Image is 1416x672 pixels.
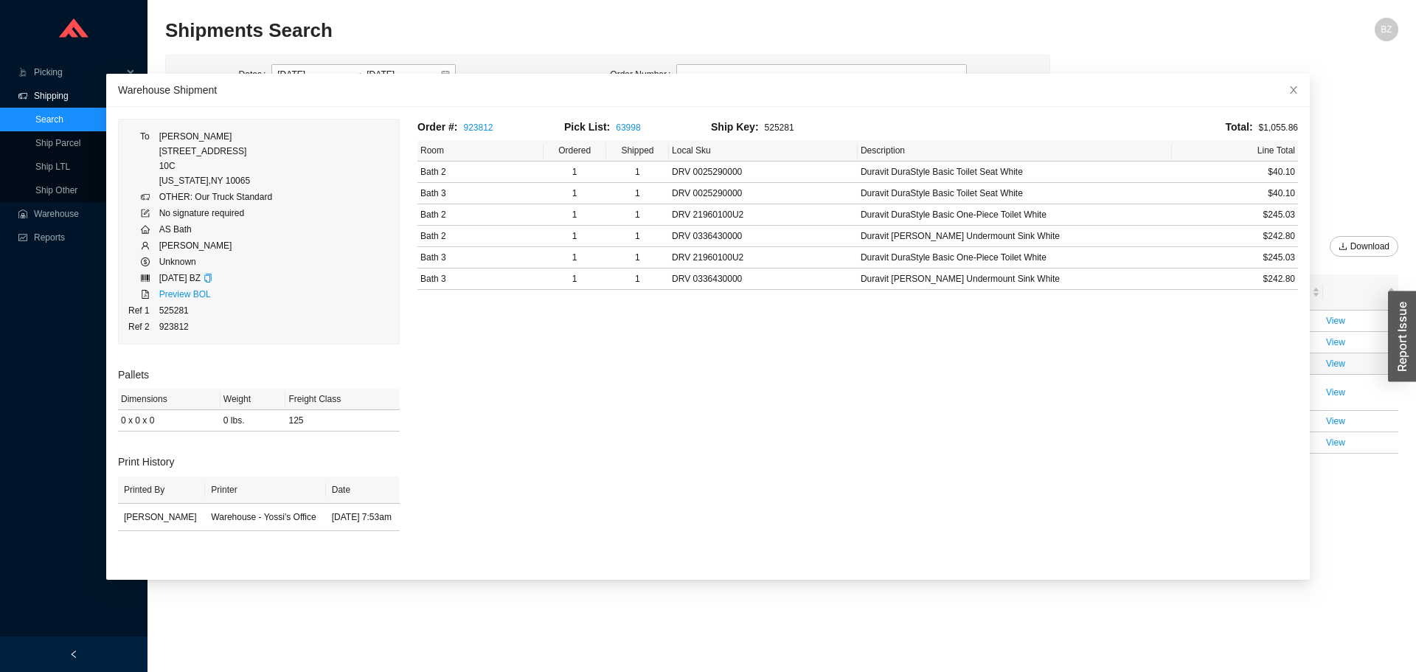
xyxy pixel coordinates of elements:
span: Reports [34,226,122,249]
td: OTHER: Our Truck Standard [159,189,273,205]
td: Ref 1 [128,302,159,319]
span: Pick List: [564,121,610,133]
td: DRV 21960100U2 [669,247,858,269]
td: [PERSON_NAME] [118,504,205,531]
th: Dimensions [118,389,221,410]
th: Line Total [1172,140,1298,162]
th: Ordered [544,140,606,162]
td: Bath 3 [417,183,544,204]
td: $40.10 [1172,183,1298,204]
th: Weight [221,389,286,410]
span: home [141,225,150,234]
div: Duravit DuraStyle Basic One-Piece Toilet White [861,207,1169,222]
span: left [69,650,78,659]
span: BZ [1381,18,1392,41]
td: 1 [544,247,606,269]
td: Unknown [159,254,273,270]
a: Preview BOL [159,289,211,299]
td: 1 [544,204,606,226]
a: Ship Parcel [35,138,80,148]
span: [DATE] BZ [159,273,201,283]
span: Picking [34,60,122,84]
label: Order Number [610,64,676,85]
a: View [1326,358,1345,369]
td: To [128,128,159,189]
td: 1 [544,269,606,290]
a: Search [35,114,63,125]
span: Order #: [417,121,457,133]
div: Duravit DuraStyle Basic One-Piece Toilet White [861,250,1169,265]
label: Dates [239,64,272,85]
td: DRV 0336430000 [669,226,858,247]
div: Duravit DuraStyle Basic Toilet Seat White [861,164,1169,179]
td: 1 [544,162,606,183]
span: Warehouse [34,202,122,226]
span: barcode [141,274,150,283]
td: 125 [285,410,400,432]
td: $245.03 [1172,204,1298,226]
span: copy [204,274,212,283]
td: $245.03 [1172,247,1298,269]
td: 1 [606,269,669,290]
h2: Shipments Search [165,18,1090,44]
a: 63998 [616,122,640,133]
span: Shipping [34,84,122,108]
th: Date [326,477,400,504]
a: 923812 [463,122,493,133]
a: Ship LTL [35,162,70,172]
td: Bath 3 [417,269,544,290]
span: Download [1350,239,1389,254]
th: Room [417,140,544,162]
td: No signature required [159,205,273,221]
td: 1 [606,247,669,269]
input: To [367,67,440,82]
td: DRV 0025290000 [669,162,858,183]
div: [PERSON_NAME] [STREET_ADDRESS] 10C [US_STATE] , NY 10065 [159,129,272,188]
div: Warehouse Shipment [118,82,1298,98]
td: 525281 [159,302,273,319]
input: From [277,67,350,82]
th: Freight Class [285,389,400,410]
td: 923812 [159,319,273,335]
span: dollar [141,257,150,266]
span: swap-right [353,69,364,80]
h3: Print History [118,454,400,471]
th: Shipped [606,140,669,162]
span: user [141,241,150,250]
th: Local Sku [669,140,858,162]
span: form [141,209,150,218]
td: 1 [606,183,669,204]
td: Ref 2 [128,319,159,335]
th: undefined sortable [1323,274,1398,311]
td: DRV 0025290000 [669,183,858,204]
a: View [1326,316,1345,326]
div: Copy [204,271,212,285]
span: fund [18,233,28,242]
td: [DATE] 7:53am [326,504,400,531]
div: 525281 [711,119,858,136]
td: Bath 3 [417,247,544,269]
span: close [1288,85,1299,95]
td: Bath 2 [417,226,544,247]
h3: Pallets [118,367,400,384]
td: 1 [606,204,669,226]
td: Bath 2 [417,162,544,183]
td: DRV 0336430000 [669,269,858,290]
td: 1 [544,226,606,247]
td: 0 x 0 x 0 [118,410,221,432]
td: Bath 2 [417,204,544,226]
span: file-pdf [141,290,150,299]
a: View [1326,416,1345,426]
td: 1 [606,162,669,183]
a: View [1326,437,1345,448]
span: Total: [1226,121,1253,133]
td: $242.80 [1172,269,1298,290]
td: [PERSON_NAME] [159,238,273,254]
td: 1 [544,183,606,204]
div: Duravit DuraStyle Basic Toilet Seat White [861,186,1169,201]
div: Duravit Foster Undermount Sink White [861,229,1169,243]
th: Description [858,140,1172,162]
button: downloadDownload [1330,236,1398,257]
td: Warehouse - Yossi's Office [205,504,325,531]
td: AS Bath [159,221,273,238]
